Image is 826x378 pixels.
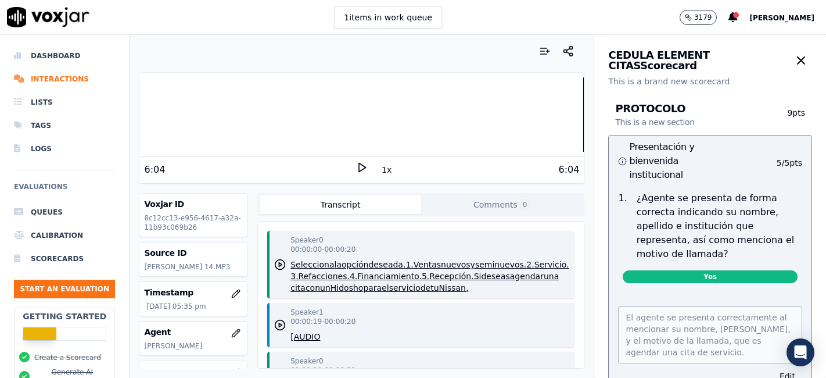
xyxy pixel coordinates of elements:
button: servicio [389,282,421,294]
button: nuevos [441,259,471,270]
button: cita [290,282,306,294]
a: Lists [14,91,115,114]
button: Refacciones. [299,270,350,282]
a: Interactions [14,67,115,91]
a: Tags [14,114,115,137]
button: Ventas [414,259,441,270]
button: Recepción. [429,270,473,282]
a: Dashboard [14,44,115,67]
button: 1items in work queue [334,6,442,28]
p: 00:00:00 - 00:00:20 [290,245,355,254]
p: 8c12cc13-e956-4617-a32a-11b93c069b26 [144,213,243,232]
button: Si [474,270,482,282]
p: [PERSON_NAME] 14.MP3 [144,262,243,272]
button: y [471,259,475,270]
button: 2. [526,259,534,270]
button: 3179 [680,10,729,25]
button: deseada. [368,259,405,270]
p: 3179 [694,13,712,22]
h3: Timestamp [144,287,243,298]
p: Speaker 1 [290,308,323,317]
button: la [335,259,342,270]
button: 1x [379,162,394,178]
p: [PERSON_NAME] [144,341,243,351]
span: Yes [623,270,798,283]
p: 1 . [613,191,631,261]
button: un [320,282,331,294]
button: [PERSON_NAME] [749,10,826,24]
p: This is a brand new scorecard [608,76,812,87]
h2: Getting Started [23,311,106,322]
p: ¿Agente se presenta de forma correcta indicando su nombre, apellido e institución que representa,... [637,191,802,261]
p: This is a new section [615,116,694,128]
button: Transcript [260,195,421,214]
button: Create a Scorecard [34,353,101,362]
button: Nissan, [439,282,469,294]
button: deseas [481,270,509,282]
button: de [421,282,431,294]
h3: Source ID [144,247,243,259]
p: [DATE] 05:35 pm [146,302,243,311]
img: voxjar logo [7,7,89,27]
button: 1. [405,259,413,270]
p: Speaker 0 [290,236,323,245]
h3: Customer Name [144,366,243,377]
button: 3. [290,270,298,282]
button: Start an Evaluation [14,280,115,298]
p: Speaker 0 [290,356,323,366]
h6: Evaluations [14,180,115,201]
h3: Voxjar ID [144,198,243,210]
p: 5 / 5 pts [777,157,802,169]
button: con [306,282,320,294]
div: Open Intercom Messenger [787,338,814,366]
button: 3179 [680,10,717,25]
button: opción [342,259,368,270]
button: 4. [350,270,357,282]
button: [AUDIO [290,331,320,343]
h3: Agent [144,326,243,338]
button: seminuevos. [475,259,526,270]
p: 00:00:20 - 00:00:21 [290,366,355,375]
button: para [363,282,382,294]
a: Calibration [14,224,115,247]
span: [PERSON_NAME] [749,14,814,22]
button: una [544,270,559,282]
a: Queues [14,201,115,224]
a: Logs [14,137,115,161]
div: 6:04 [144,163,165,177]
h3: PROTOCOLO [615,104,773,128]
button: agendar [510,270,544,282]
p: 00:00:19 - 00:00:20 [290,317,355,326]
button: Financiamiento. [357,270,422,282]
button: tu [430,282,439,294]
h3: Presentación y bienvenida institucional [618,140,710,182]
h3: CEDULA ELEMENT CITAS Scorecard [608,50,790,71]
p: 9 pts [774,107,805,128]
button: el [382,282,389,294]
button: Servicio. [534,259,569,270]
a: Scorecards [14,247,115,270]
button: Selecciona [290,259,334,270]
button: Hidosho [331,282,364,294]
span: 0 [520,199,530,210]
button: Comments [421,195,583,214]
div: 6:04 [559,163,580,177]
button: 5. [422,270,429,282]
